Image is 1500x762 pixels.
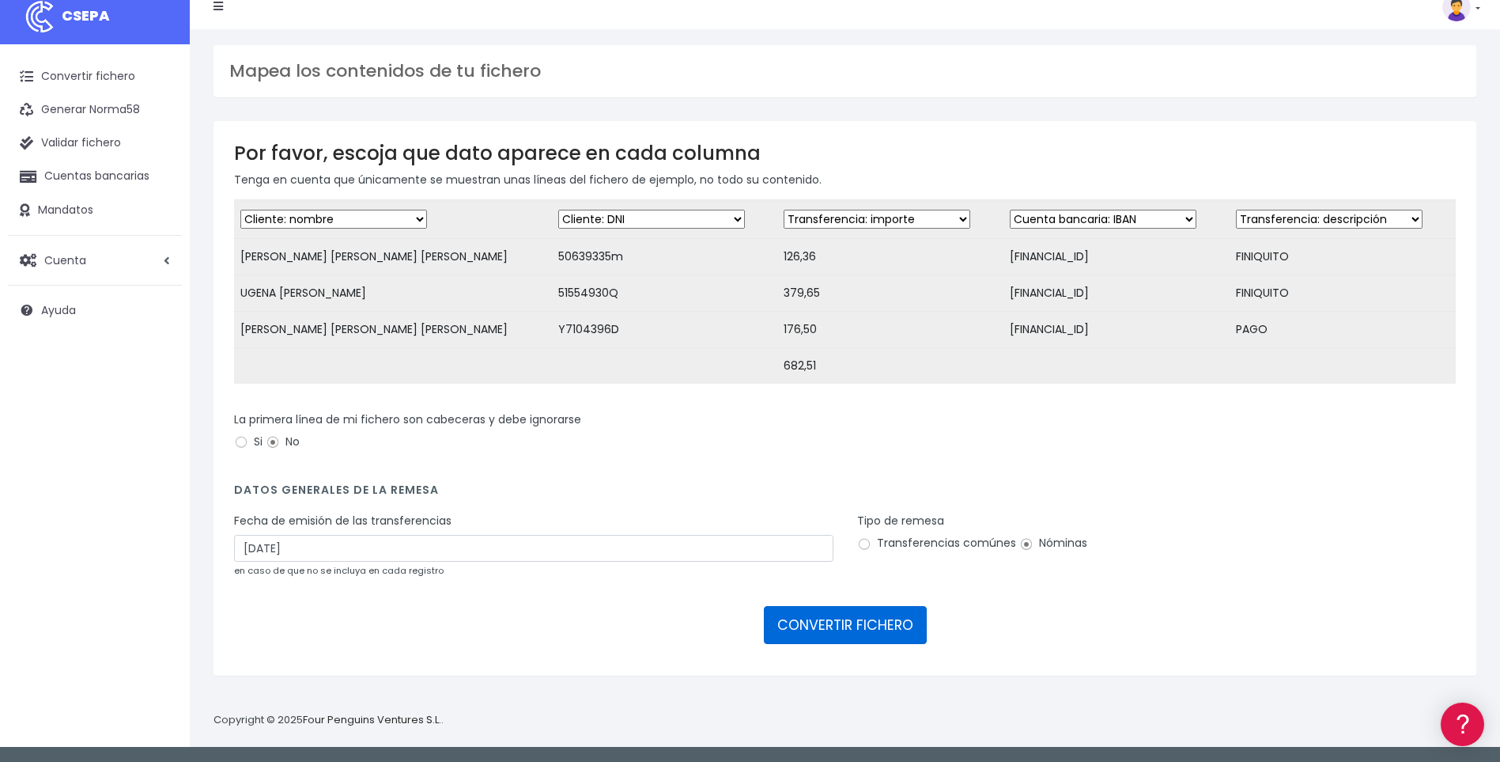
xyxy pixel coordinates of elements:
[764,606,927,644] button: CONVERTIR FICHERO
[41,302,76,318] span: Ayuda
[16,200,300,225] a: Formatos
[1003,239,1230,275] td: [FINANCIAL_ID]
[44,252,86,267] span: Cuenta
[234,411,581,428] label: La primera línea de mi fichero son cabeceras y debe ignorarse
[552,312,778,348] td: Y7104396D
[1230,239,1456,275] td: FINIQUITO
[234,483,1456,505] h4: Datos generales de la remesa
[1003,312,1230,348] td: [FINANCIAL_ID]
[16,314,300,329] div: Facturación
[552,239,778,275] td: 50639335m
[1003,275,1230,312] td: [FINANCIAL_ID]
[16,225,300,249] a: Problemas habituales
[8,194,182,227] a: Mandatos
[16,380,300,395] div: Programadores
[234,312,552,348] td: [PERSON_NAME] [PERSON_NAME] [PERSON_NAME]
[234,171,1456,188] p: Tenga en cuenta que únicamente se muestran unas líneas del fichero de ejemplo, no todo su contenido.
[234,239,552,275] td: [PERSON_NAME] [PERSON_NAME] [PERSON_NAME]
[16,404,300,429] a: API
[16,110,300,125] div: Información general
[217,456,304,471] a: POWERED BY ENCHANT
[777,239,1003,275] td: 126,36
[552,275,778,312] td: 51554930Q
[266,434,300,450] label: No
[8,160,182,193] a: Cuentas bancarias
[777,348,1003,385] td: 682,51
[8,294,182,327] a: Ayuda
[62,6,110,25] span: CSEPA
[303,712,441,727] a: Four Penguins Ventures S.L.
[16,423,300,451] button: Contáctanos
[234,513,452,529] label: Fecha de emisión de las transferencias
[16,135,300,159] a: Información general
[8,60,182,93] a: Convertir fichero
[777,275,1003,312] td: 379,65
[213,712,444,729] p: Copyright © 2025 .
[1230,275,1456,312] td: FINIQUITO
[234,434,263,450] label: Si
[8,127,182,160] a: Validar fichero
[857,513,944,529] label: Tipo de remesa
[857,535,1016,552] label: Transferencias comúnes
[229,61,1460,82] h3: Mapea los contenidos de tu fichero
[234,275,552,312] td: UGENA [PERSON_NAME]
[234,142,1456,165] h3: Por favor, escoja que dato aparece en cada columna
[16,175,300,190] div: Convertir ficheros
[16,339,300,364] a: General
[16,249,300,274] a: Videotutoriales
[1230,312,1456,348] td: PAGO
[8,93,182,127] a: Generar Norma58
[234,564,444,577] small: en caso de que no se incluya en cada registro
[8,244,182,277] a: Cuenta
[777,312,1003,348] td: 176,50
[1019,535,1087,552] label: Nóminas
[16,274,300,298] a: Perfiles de empresas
